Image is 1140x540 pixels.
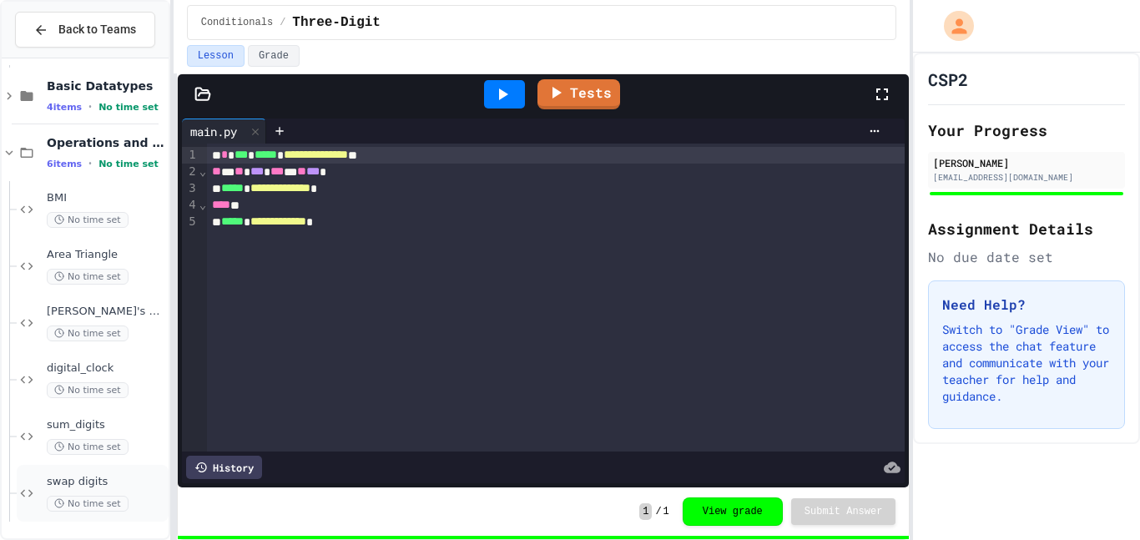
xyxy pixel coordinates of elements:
[942,321,1111,405] p: Switch to "Grade View" to access the chat feature and communicate with your teacher for help and ...
[280,16,285,29] span: /
[182,164,199,180] div: 2
[639,503,652,520] span: 1
[47,212,129,228] span: No time set
[88,157,92,170] span: •
[98,102,159,113] span: No time set
[47,439,129,455] span: No time set
[47,382,129,398] span: No time set
[182,119,266,144] div: main.py
[933,171,1120,184] div: [EMAIL_ADDRESS][DOMAIN_NAME]
[791,498,896,525] button: Submit Answer
[187,45,245,67] button: Lesson
[928,247,1125,267] div: No due date set
[47,159,82,169] span: 6 items
[47,269,129,285] span: No time set
[537,79,620,109] a: Tests
[47,496,129,512] span: No time set
[47,248,165,262] span: Area Triangle
[47,326,129,341] span: No time set
[942,295,1111,315] h3: Need Help?
[47,475,165,489] span: swap digits
[182,197,199,214] div: 4
[248,45,300,67] button: Grade
[186,456,262,479] div: History
[47,191,165,205] span: BMI
[199,198,207,211] span: Fold line
[933,155,1120,170] div: [PERSON_NAME]
[928,217,1125,240] h2: Assignment Details
[199,164,207,178] span: Fold line
[201,16,273,29] span: Conditionals
[928,68,968,91] h1: CSP2
[15,12,155,48] button: Back to Teams
[182,147,199,164] div: 1
[805,505,883,518] span: Submit Answer
[926,7,978,45] div: My Account
[663,505,669,518] span: 1
[655,505,661,518] span: /
[58,21,136,38] span: Back to Teams
[47,78,165,93] span: Basic Datatypes
[47,102,82,113] span: 4 items
[182,123,245,140] div: main.py
[47,305,165,319] span: [PERSON_NAME]'s Formula
[182,180,199,197] div: 3
[47,418,165,432] span: sum_digits
[98,159,159,169] span: No time set
[683,497,783,526] button: View grade
[928,119,1125,142] h2: Your Progress
[88,100,92,114] span: •
[47,135,165,150] span: Operations and Variables
[182,214,199,230] div: 5
[47,361,165,376] span: digital_clock
[292,13,381,33] span: Three-Digit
